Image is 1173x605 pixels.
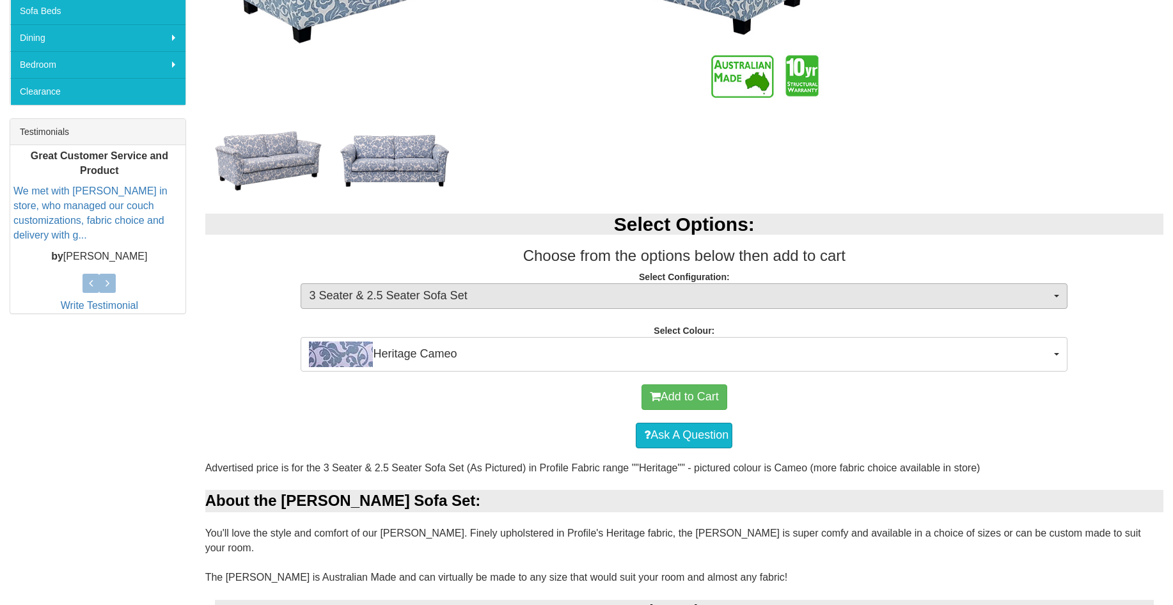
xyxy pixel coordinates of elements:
[10,119,185,145] div: Testimonials
[31,150,168,176] b: Great Customer Service and Product
[10,78,185,105] a: Clearance
[309,342,373,367] img: Heritage Cameo
[10,51,185,78] a: Bedroom
[205,247,1163,264] h3: Choose from the options below then add to cart
[309,288,1051,304] span: 3 Seater & 2.5 Seater Sofa Set
[639,272,730,282] strong: Select Configuration:
[614,214,755,235] b: Select Options:
[10,24,185,51] a: Dining
[13,249,185,264] p: [PERSON_NAME]
[51,251,63,262] b: by
[205,490,1163,512] div: About the [PERSON_NAME] Sofa Set:
[13,185,168,240] a: We met with [PERSON_NAME] in store, who managed our couch customizations, fabric choice and deliv...
[642,384,727,410] button: Add to Cart
[301,337,1067,372] button: Heritage CameoHeritage Cameo
[301,283,1067,309] button: 3 Seater & 2.5 Seater Sofa Set
[654,326,714,336] strong: Select Colour:
[636,423,732,448] a: Ask A Question
[309,342,1051,367] span: Heritage Cameo
[61,300,138,311] a: Write Testimonial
